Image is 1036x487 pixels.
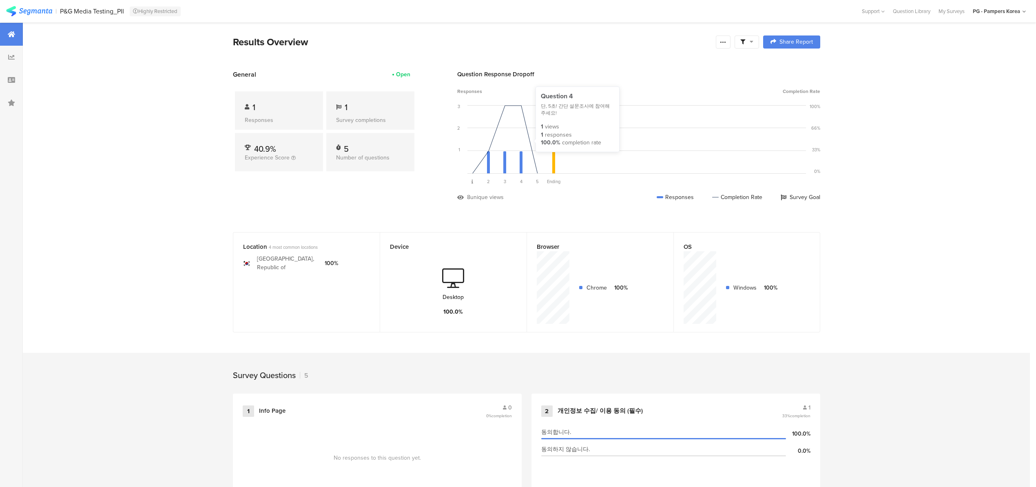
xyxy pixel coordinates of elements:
div: 8 [467,193,470,201]
div: Completion Rate [712,193,762,201]
div: Chrome [587,283,607,292]
div: responses [545,131,572,139]
div: 5 [344,143,349,151]
span: 4 [520,178,522,185]
span: 1 [252,101,255,113]
div: 100.0% [443,308,463,316]
span: 1 [808,403,810,412]
div: views [545,123,559,131]
div: OS [684,242,797,251]
div: 100% [613,283,628,292]
span: Responses [457,88,482,95]
div: 33% [812,146,820,153]
span: completion [491,413,512,419]
a: Question Library [889,7,934,15]
a: My Surveys [934,7,969,15]
div: 100.0% [541,139,560,147]
div: unique views [470,193,504,201]
img: segmanta logo [6,6,52,16]
span: 동의하지 않습니다. [541,445,590,454]
div: Question Response Dropoff [457,70,820,79]
div: 100% [810,103,820,110]
div: 1 [541,123,543,131]
div: Location [243,242,356,251]
div: Browser [537,242,650,251]
div: completion rate [562,139,601,147]
div: [GEOGRAPHIC_DATA], Republic of [257,255,318,272]
span: 동의합니다. [541,428,571,436]
div: P&G Media Testing_PII [60,7,124,15]
div: Device [390,242,503,251]
span: No responses to this question yet. [334,454,421,462]
div: Responses [245,116,313,124]
span: 4 most common locations [269,244,318,250]
div: Windows [733,283,757,292]
span: Completion Rate [783,88,820,95]
div: 개인정보 수집/ 이용 동의 (필수) [558,407,643,415]
div: Ending [546,178,562,185]
div: Highly Restricted [130,7,181,16]
span: 40.9% [254,143,276,155]
div: PG - Pampers Korea [973,7,1020,15]
span: Share Report [779,39,813,45]
span: 0% [486,413,512,419]
div: 5 [300,371,308,380]
div: | [55,7,57,16]
div: Survey completions [336,116,405,124]
div: Question 4 [541,92,614,101]
div: 0% [814,168,820,175]
span: Experience Score [245,153,290,162]
div: Desktop [443,293,464,301]
div: 2 [457,125,460,131]
div: Info Page [259,407,286,415]
div: Survey Goal [781,193,820,201]
div: 2 [541,405,553,417]
div: 단, 5초! 간단 설문조사에 참여해주세요! [541,103,614,117]
div: Survey Questions [233,369,296,381]
div: Results Overview [233,35,712,49]
div: Support [862,5,885,18]
div: 100% [325,259,338,268]
span: 5 [536,178,539,185]
div: 66% [811,125,820,131]
span: 33% [782,413,810,419]
div: 3 [458,103,460,110]
span: 0 [508,403,512,412]
div: 100% [763,283,777,292]
span: 3 [504,178,506,185]
div: 0.0% [786,447,810,455]
div: 100.0% [786,429,810,438]
div: 1 [541,131,543,139]
span: 2 [487,178,490,185]
div: 1 [243,405,254,417]
div: 1 [458,146,460,153]
span: 1 [345,101,348,113]
div: Open [396,70,410,79]
span: Number of questions [336,153,390,162]
div: Responses [657,193,694,201]
span: General [233,70,256,79]
span: completion [790,413,810,419]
